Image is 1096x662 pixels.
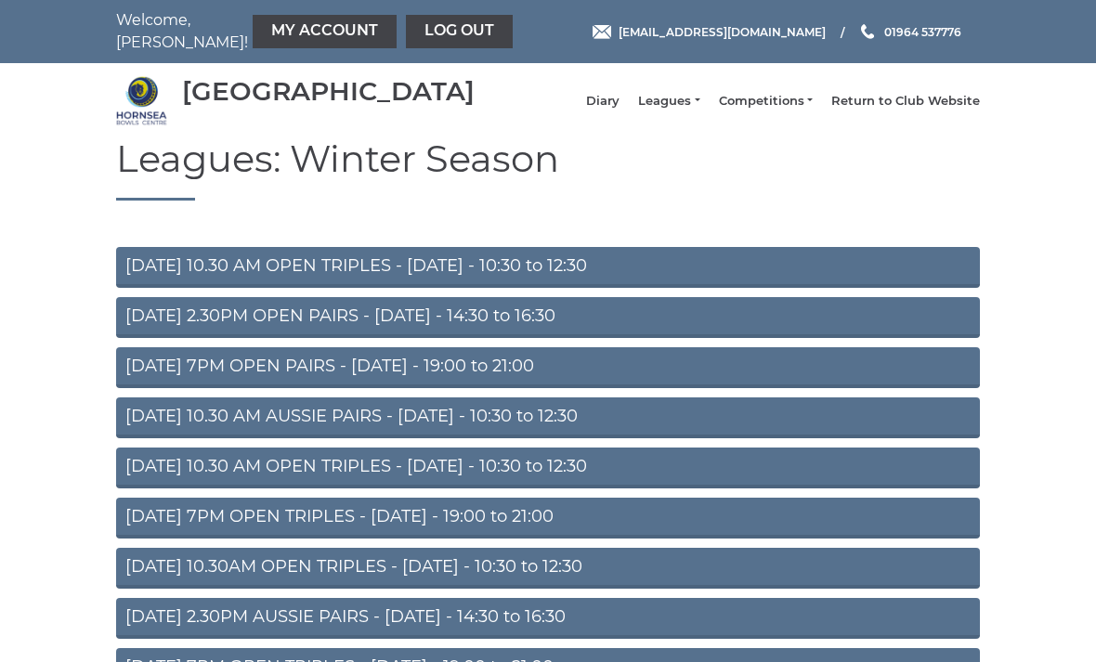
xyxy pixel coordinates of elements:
a: [DATE] 10.30AM OPEN TRIPLES - [DATE] - 10:30 to 12:30 [116,548,980,589]
a: [DATE] 7PM OPEN PAIRS - [DATE] - 19:00 to 21:00 [116,347,980,388]
a: Email [EMAIL_ADDRESS][DOMAIN_NAME] [593,23,826,41]
a: [DATE] 10.30 AM OPEN TRIPLES - [DATE] - 10:30 to 12:30 [116,448,980,488]
a: [DATE] 2.30PM OPEN PAIRS - [DATE] - 14:30 to 16:30 [116,297,980,338]
a: [DATE] 10.30 AM AUSSIE PAIRS - [DATE] - 10:30 to 12:30 [116,397,980,438]
nav: Welcome, [PERSON_NAME]! [116,9,460,54]
span: [EMAIL_ADDRESS][DOMAIN_NAME] [619,24,826,38]
a: [DATE] 7PM OPEN TRIPLES - [DATE] - 19:00 to 21:00 [116,498,980,539]
a: [DATE] 10.30 AM OPEN TRIPLES - [DATE] - 10:30 to 12:30 [116,247,980,288]
a: My Account [253,15,397,48]
img: Phone us [861,24,874,39]
a: Competitions [719,93,813,110]
a: Leagues [638,93,699,110]
a: Return to Club Website [831,93,980,110]
a: Log out [406,15,513,48]
a: Diary [586,93,620,110]
span: 01964 537776 [884,24,961,38]
div: [GEOGRAPHIC_DATA] [182,77,475,106]
img: Hornsea Bowls Centre [116,75,167,126]
a: [DATE] 2.30PM AUSSIE PAIRS - [DATE] - 14:30 to 16:30 [116,598,980,639]
a: Phone us 01964 537776 [858,23,961,41]
img: Email [593,25,611,39]
h1: Leagues: Winter Season [116,138,980,201]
